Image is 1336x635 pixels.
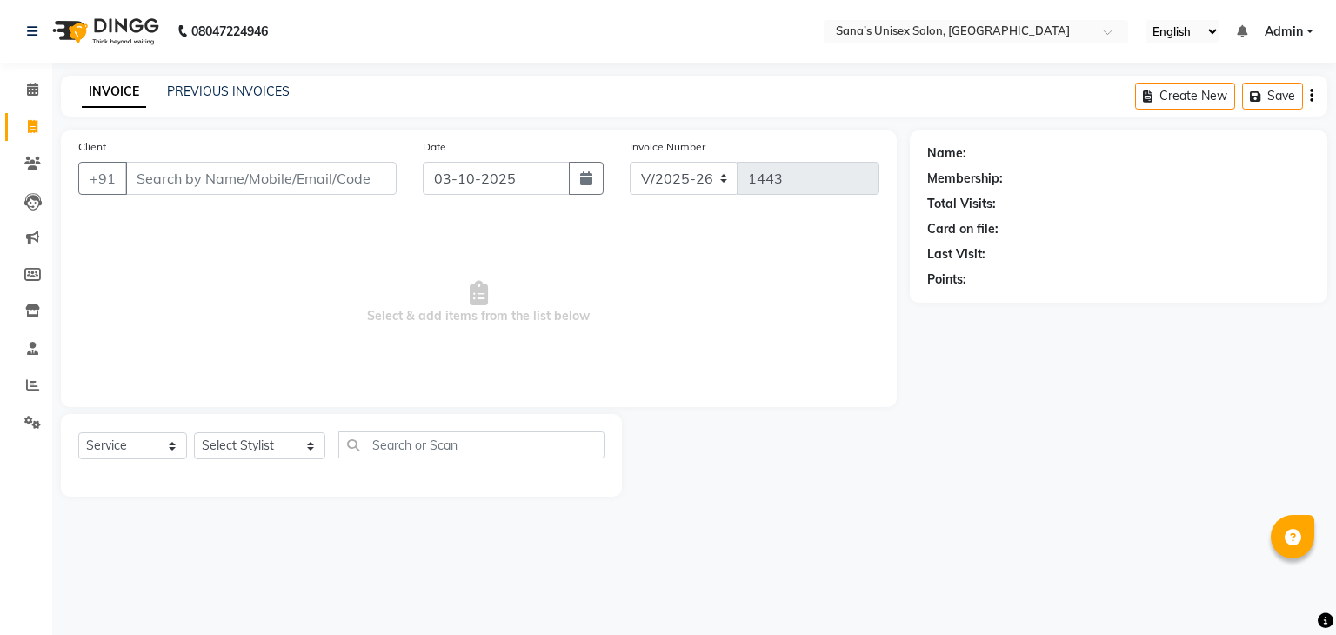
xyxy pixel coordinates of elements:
span: Admin [1265,23,1303,41]
div: Last Visit: [927,245,985,264]
div: Card on file: [927,220,999,238]
img: logo [44,7,164,56]
div: Total Visits: [927,195,996,213]
input: Search or Scan [338,431,605,458]
div: Name: [927,144,966,163]
a: PREVIOUS INVOICES [167,84,290,99]
label: Date [423,139,446,155]
label: Client [78,139,106,155]
iframe: chat widget [1263,565,1319,618]
b: 08047224946 [191,7,268,56]
button: +91 [78,162,127,195]
input: Search by Name/Mobile/Email/Code [125,162,397,195]
label: Invoice Number [630,139,705,155]
a: INVOICE [82,77,146,108]
button: Create New [1135,83,1235,110]
span: Select & add items from the list below [78,216,879,390]
div: Points: [927,271,966,289]
div: Membership: [927,170,1003,188]
button: Save [1242,83,1303,110]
